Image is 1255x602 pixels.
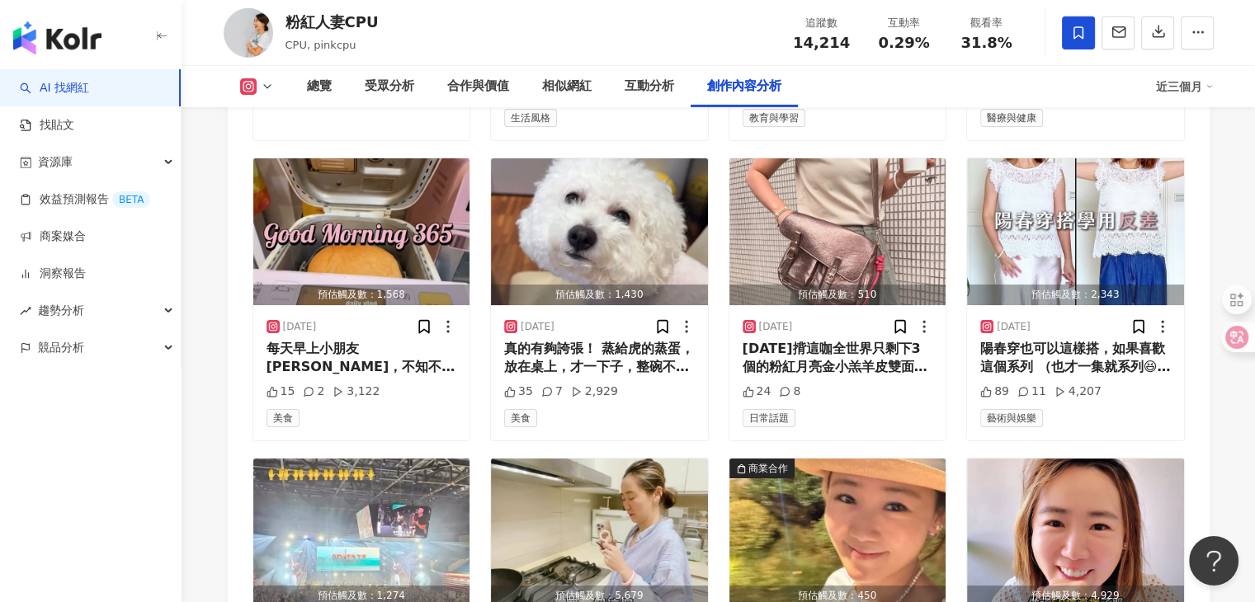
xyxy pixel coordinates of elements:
div: 24 [743,383,771,400]
div: 每天早上小朋友[PERSON_NAME]，不知不覺也過了大半年，挑戰不一樣早餐這件事因為小朋友都想吃一樣的沒辦法繼續😆😆😆 不過這台神奇蛋蛋機實在很不錯，留言符號傳溫馨價連結給你😁😁 [267,340,457,377]
a: searchAI 找網紅 [20,80,89,96]
div: [DATE] [283,320,317,334]
div: 35 [504,383,533,400]
div: 15 [267,383,295,400]
iframe: Help Scout Beacon - Open [1189,536,1238,586]
div: [DATE]揹這咖全世界只剩下3個的粉紅月亮金小羔羊皮雙面書包（名字也太長😆） 為什麼是全世界呢？！ 因為這色人家本來沒出，是我特別跟法國的工作坊選皮訂製、搭內裡和掛繩的配色，下定的時候連她們設... [743,340,933,377]
div: 11 [1017,383,1046,400]
span: 生活風格 [504,109,557,127]
div: 追蹤數 [790,15,853,31]
div: 觀看率 [955,15,1018,31]
div: 預估觸及數：1,568 [253,285,470,305]
div: [DATE] [997,320,1031,334]
div: 總覽 [307,77,332,96]
div: [DATE] [521,320,554,334]
div: 商業合作 [748,460,788,477]
img: KOL Avatar [224,8,273,58]
a: 效益預測報告BETA [20,191,150,208]
button: 預估觸及數：1,430 [491,158,708,305]
div: 互動分析 [625,77,674,96]
button: 預估觸及數：510 [729,158,946,305]
img: post-image [253,158,470,305]
div: 2 [303,383,324,400]
div: 89 [980,383,1009,400]
div: 8 [779,383,800,400]
span: 醫療與健康 [980,109,1043,127]
img: post-image [967,158,1184,305]
div: 受眾分析 [365,77,414,96]
div: 合作與價值 [447,77,509,96]
span: 31.8% [960,35,1012,51]
span: rise [20,305,31,317]
div: 相似網紅 [542,77,592,96]
button: 預估觸及數：2,343 [967,158,1184,305]
div: 3,122 [333,383,380,400]
span: 藝術與娛樂 [980,409,1043,427]
div: 預估觸及數：510 [729,285,946,305]
img: post-image [729,158,946,305]
div: 預估觸及數：2,343 [967,285,1184,305]
img: logo [13,21,101,54]
span: 美食 [504,409,537,427]
img: post-image [491,158,708,305]
div: 2,929 [571,383,618,400]
div: 近三個月 [1156,73,1214,100]
div: 真的有夠誇張！ 蒸給虎的蒸蛋，放在桌上，才一下子，整碗不見，本來以為是誰吃了，結果問來問去、誰都沒吃⋯⋯登愣！竟然！！ 阿而且也吃太乾淨了吧！！！😆😆😆😆 [504,340,695,377]
a: 洞察報告 [20,266,86,282]
a: 商案媒合 [20,228,86,245]
span: 資源庫 [38,143,73,181]
span: CPU, pinkcpu [285,39,356,51]
a: 找貼文 [20,117,74,134]
div: 陽春穿也可以這樣搭，如果喜歡這個系列 （也才一集就系列😆）留個符號讓我知道❤️ [980,340,1171,377]
span: 美食 [267,409,300,427]
span: 趨勢分析 [38,292,84,329]
div: 粉紅人妻CPU [285,12,379,32]
span: 14,214 [793,34,850,51]
div: [DATE] [759,320,793,334]
button: 預估觸及數：1,568 [253,158,470,305]
span: 教育與學習 [743,109,805,127]
span: 日常話題 [743,409,795,427]
span: 0.29% [878,35,929,51]
span: 競品分析 [38,329,84,366]
div: 互動率 [873,15,936,31]
div: 創作內容分析 [707,77,781,96]
div: 4,207 [1054,383,1102,400]
div: 7 [541,383,563,400]
div: 預估觸及數：1,430 [491,285,708,305]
